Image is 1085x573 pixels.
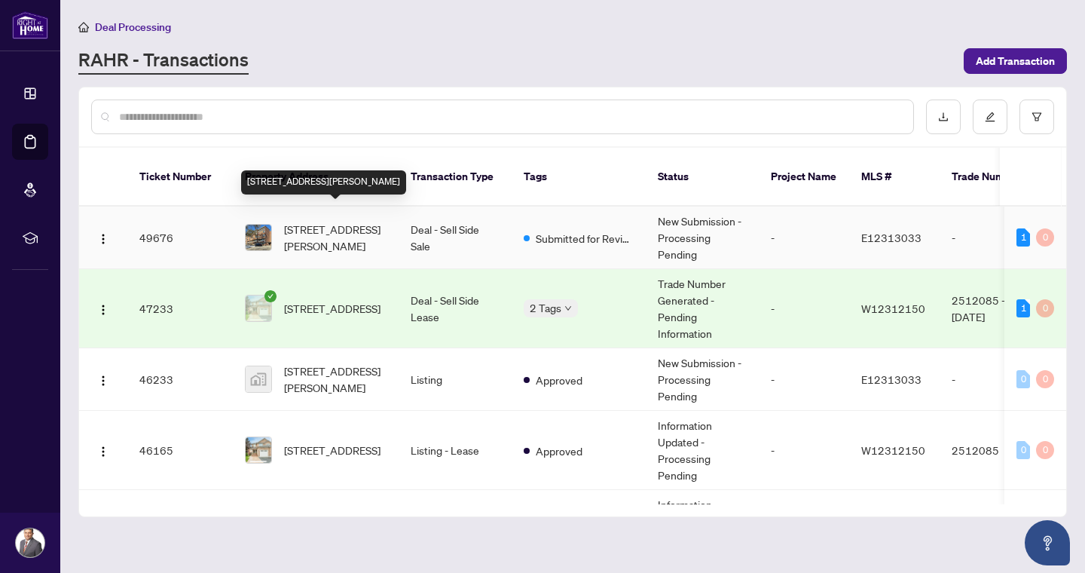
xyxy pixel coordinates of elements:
[399,348,512,411] td: Listing
[646,269,759,348] td: Trade Number Generated - Pending Information
[1036,370,1054,388] div: 0
[16,529,44,557] img: Profile Icon
[536,443,582,459] span: Approved
[399,411,512,490] td: Listing - Lease
[284,442,381,458] span: [STREET_ADDRESS]
[399,148,512,207] th: Transaction Type
[976,49,1055,73] span: Add Transaction
[127,207,233,269] td: 49676
[246,225,271,250] img: thumbnail-img
[246,437,271,463] img: thumbnail-img
[1019,100,1054,134] button: filter
[759,207,849,269] td: -
[759,490,849,569] td: -
[940,269,1045,348] td: 2512085 - [DATE]
[91,367,115,391] button: Logo
[940,411,1045,490] td: 2512085
[1032,112,1042,122] span: filter
[97,375,109,387] img: Logo
[97,304,109,316] img: Logo
[861,302,925,315] span: W12312150
[861,443,925,457] span: W12312150
[1016,299,1030,317] div: 1
[646,411,759,490] td: Information Updated - Processing Pending
[127,269,233,348] td: 47233
[284,221,387,254] span: [STREET_ADDRESS][PERSON_NAME]
[1025,520,1070,565] button: Open asap
[1036,441,1054,459] div: 0
[1016,228,1030,247] div: 1
[940,490,1045,569] td: -
[78,22,89,32] span: home
[940,148,1045,207] th: Trade Number
[861,372,921,386] span: E12313033
[12,11,48,39] img: logo
[646,148,759,207] th: Status
[973,100,1007,134] button: edit
[127,148,233,207] th: Ticket Number
[646,207,759,269] td: New Submission - Processing Pending
[849,148,940,207] th: MLS #
[1036,299,1054,317] div: 0
[759,348,849,411] td: -
[926,100,961,134] button: download
[91,438,115,462] button: Logo
[564,305,572,312] span: down
[536,372,582,388] span: Approved
[264,290,277,302] span: check-circle
[284,363,387,396] span: [STREET_ADDRESS][PERSON_NAME]
[284,300,381,317] span: [STREET_ADDRESS]
[399,490,512,569] td: Listing - Lease
[127,348,233,411] td: 46233
[91,225,115,250] button: Logo
[1036,228,1054,247] div: 0
[759,148,849,207] th: Project Name
[241,170,406,195] div: [STREET_ADDRESS][PERSON_NAME]
[1016,370,1030,388] div: 0
[938,112,949,122] span: download
[1016,441,1030,459] div: 0
[536,230,634,247] span: Submitted for Review
[861,231,921,244] span: E12313033
[985,112,995,122] span: edit
[759,269,849,348] td: -
[964,48,1067,74] button: Add Transaction
[127,490,233,569] td: 43405
[940,348,1045,411] td: -
[91,296,115,320] button: Logo
[127,411,233,490] td: 46165
[246,296,271,321] img: thumbnail-img
[646,348,759,411] td: New Submission - Processing Pending
[646,490,759,569] td: Information Updated - Processing Pending
[95,20,171,34] span: Deal Processing
[512,148,646,207] th: Tags
[78,47,249,75] a: RAHR - Transactions
[97,233,109,245] img: Logo
[530,299,561,317] span: 2 Tags
[399,207,512,269] td: Deal - Sell Side Sale
[246,366,271,392] img: thumbnail-img
[940,207,1045,269] td: -
[97,446,109,458] img: Logo
[399,269,512,348] td: Deal - Sell Side Lease
[233,148,399,207] th: Property Address
[759,411,849,490] td: -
